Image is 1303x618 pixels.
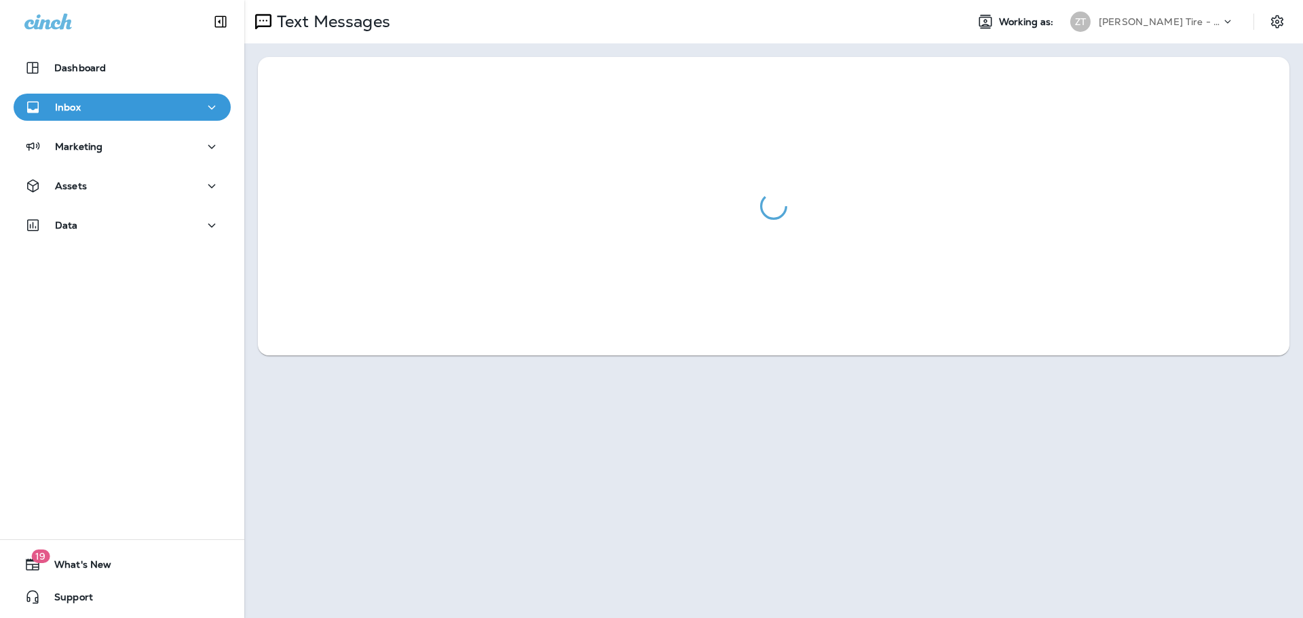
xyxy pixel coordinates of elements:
[41,592,93,608] span: Support
[14,54,231,81] button: Dashboard
[55,102,81,113] p: Inbox
[54,62,106,73] p: Dashboard
[14,212,231,239] button: Data
[31,549,50,563] span: 19
[202,8,240,35] button: Collapse Sidebar
[271,12,390,32] p: Text Messages
[14,172,231,199] button: Assets
[14,551,231,578] button: 19What's New
[41,559,111,575] span: What's New
[1265,9,1289,34] button: Settings
[14,133,231,160] button: Marketing
[55,220,78,231] p: Data
[55,141,102,152] p: Marketing
[999,16,1057,28] span: Working as:
[55,180,87,191] p: Assets
[14,583,231,611] button: Support
[1070,12,1091,32] div: ZT
[1099,16,1221,27] p: [PERSON_NAME] Tire - [PERSON_NAME]
[14,94,231,121] button: Inbox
